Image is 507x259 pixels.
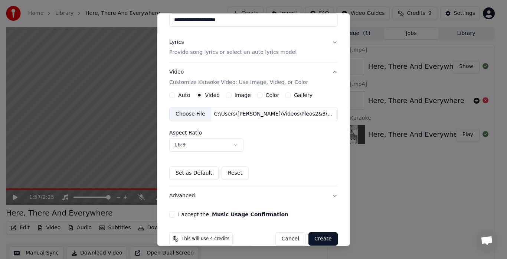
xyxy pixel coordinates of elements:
[169,63,338,93] button: VideoCustomize Karaoke Video: Use Image, Video, or Color
[178,93,190,98] label: Auto
[266,93,279,98] label: Color
[169,39,184,46] div: Lyrics
[275,233,305,246] button: Cancel
[294,93,313,98] label: Gallery
[222,167,249,180] button: Reset
[211,111,337,118] div: C:\Users\[PERSON_NAME]\Videos\Pleos2&3\video\second vid.mp4
[169,167,219,180] button: Set as Default
[169,187,338,206] button: Advanced
[178,212,288,217] label: I accept the
[169,79,308,87] p: Customize Karaoke Video: Use Image, Video, or Color
[181,236,229,242] span: This will use 4 credits
[169,93,338,186] div: VideoCustomize Karaoke Video: Use Image, Video, or Color
[169,130,338,136] label: Aspect Ratio
[308,233,338,246] button: Create
[235,93,251,98] label: Image
[169,49,297,56] p: Provide song lyrics or select an auto lyrics model
[169,69,308,87] div: Video
[205,93,220,98] label: Video
[170,108,211,121] div: Choose File
[169,33,338,62] button: LyricsProvide song lyrics or select an auto lyrics model
[212,212,288,217] button: I accept the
